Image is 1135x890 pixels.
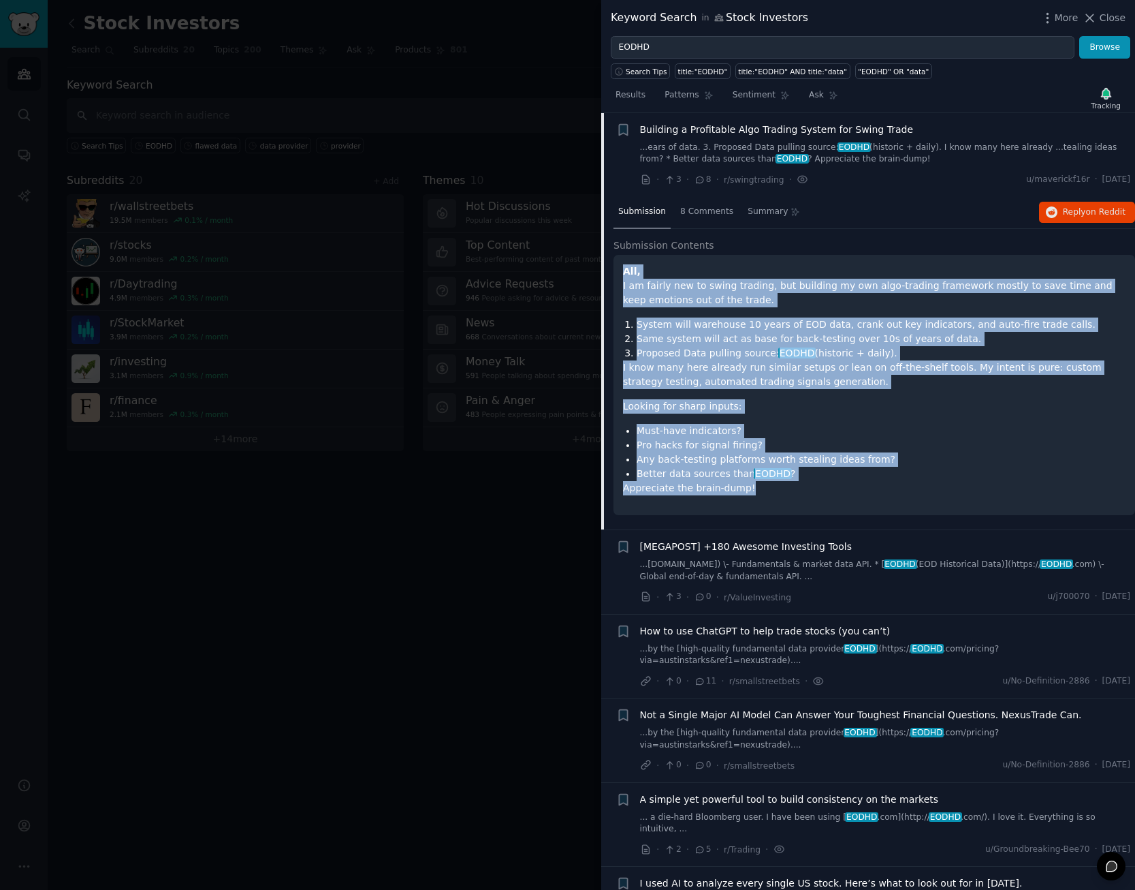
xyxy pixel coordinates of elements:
[1100,11,1125,25] span: Close
[640,624,891,639] a: How to use ChatGPT to help trade stocks (you can’t)
[929,812,962,822] span: EODHD
[623,264,1125,307] p: I am fairly new to swing trading, but building my own algo-trading framework mostly to save time ...
[618,206,666,218] span: Submission
[1102,675,1130,688] span: [DATE]
[1095,844,1098,856] span: ·
[1026,174,1089,186] span: u/maverickf16r
[855,63,932,79] a: "EODHD" OR "data"
[640,727,1131,751] a: ...by the [high-quality fundamental data providerEODHD](https://EODHD.com/pricing?via=austinstark...
[910,644,944,654] span: EODHD
[623,266,641,277] strong: All,
[1040,559,1073,569] span: EODHD
[716,590,719,604] span: ·
[845,812,878,822] span: EODHD
[804,85,843,112] a: Ask
[738,67,847,76] div: title:"EODHD" AND title:"data"
[656,758,659,773] span: ·
[716,172,719,187] span: ·
[1095,591,1098,603] span: ·
[623,360,1125,389] p: I know many here already run similar setups or lean on off-the-shelf tools. My intent is pure: cu...
[626,67,667,76] span: Search Tips
[640,540,852,554] a: [MEGAPOST] +180 Awesome Investing Tools
[686,590,689,604] span: ·
[1086,84,1125,112] button: Tracking
[640,559,1131,583] a: ...[DOMAIN_NAME]) \- Fundamentals & market data API. * [EODHD(EOD Historical Data)](https://EODHD...
[1040,11,1078,25] button: More
[611,10,808,27] div: Keyword Search Stock Investors
[1003,675,1090,688] span: u/No-Definition-2886
[694,174,711,186] span: 8
[664,844,681,856] span: 2
[686,758,689,773] span: ·
[656,172,659,187] span: ·
[728,85,795,112] a: Sentiment
[680,206,733,218] span: 8 Comments
[686,172,689,187] span: ·
[678,67,728,76] div: title:"EODHD"
[640,142,1131,166] a: ...ears of data. 3. Proposed Data pulling source:EODHD(historic + daily). I know many here alread...
[623,399,1125,414] p: Looking for sharp inputs:
[884,559,917,569] span: EODHD
[985,844,1090,856] span: u/Groundbreaking-Bee70
[1095,675,1098,688] span: ·
[694,591,711,603] span: 0
[664,591,681,603] span: 3
[724,845,761,855] span: r/Trading
[694,675,716,688] span: 11
[640,812,1131,835] a: ... a die-hard Bloomberg user. I have been using [EODHD.com](http://EODHD.com/). I love it. Every...
[616,89,645,102] span: Results
[716,842,719,857] span: ·
[910,728,944,737] span: EODHD
[637,346,1125,360] li: Proposed Data pulling source: (historic + daily).
[1102,759,1130,771] span: [DATE]
[1039,202,1135,224] button: Replyon Reddit
[735,63,850,79] a: title:"EODHD" AND title:"data"
[724,175,784,185] span: r/swingtrading
[640,123,914,137] a: Building a Profitable Algo Trading System for Swing Trade
[637,452,1125,467] li: Any back-testing platforms worth stealing ideas from?
[611,36,1074,59] input: Try a keyword related to your business
[664,174,681,186] span: 3
[844,644,877,654] span: EODHD
[748,206,788,218] span: Summary
[1083,11,1125,25] button: Close
[1102,591,1130,603] span: [DATE]
[701,12,709,25] span: in
[809,89,824,102] span: Ask
[1102,844,1130,856] span: [DATE]
[1048,591,1090,603] span: u/j700070
[1086,207,1125,217] span: on Reddit
[640,708,1082,722] a: Not a Single Major AI Model Can Answer Your Toughest Financial Questions. NexusTrade Can.
[858,67,929,76] div: "EODHD" OR "data"
[611,85,650,112] a: Results
[640,793,939,807] a: A simple yet powerful tool to build consistency on the markets
[637,332,1125,346] li: Same system will act as base for back-testing over 10s of years of data.
[1091,101,1121,110] div: Tracking
[656,590,659,604] span: ·
[611,63,670,79] button: Search Tips
[721,674,724,688] span: ·
[765,842,768,857] span: ·
[694,759,711,771] span: 0
[640,643,1131,667] a: ...by the [high-quality fundamental data providerEODHD](https://EODHD.com/pricing?via=austinstark...
[844,728,877,737] span: EODHD
[1095,174,1098,186] span: ·
[637,467,1125,481] li: Better data sources than ?
[716,758,719,773] span: ·
[686,674,689,688] span: ·
[613,239,714,253] span: Submission Contents
[724,761,795,771] span: r/smallstreetbets
[837,142,871,152] span: EODHD
[724,593,791,602] span: r/ValueInvesting
[637,318,1125,332] li: System will warehouse 10 years of EOD data, crank out key indicators, and auto-fire trade calls.
[656,674,659,688] span: ·
[675,63,731,79] a: title:"EODHD"
[664,675,681,688] span: 0
[1095,759,1098,771] span: ·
